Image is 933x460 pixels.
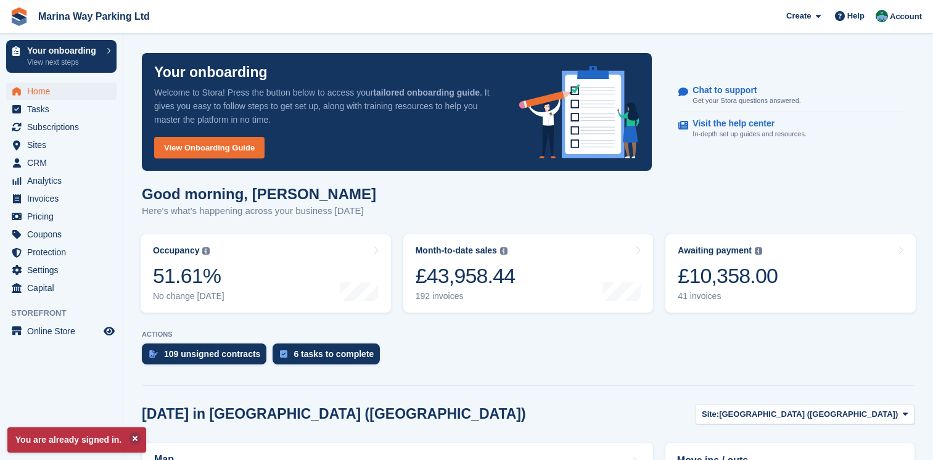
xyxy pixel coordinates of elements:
[6,40,117,73] a: Your onboarding View next steps
[149,350,158,358] img: contract_signature_icon-13c848040528278c33f63329250d36e43548de30e8caae1d1a13099fd9432cc5.svg
[280,350,287,358] img: task-75834270c22a3079a89374b754ae025e5fb1db73e45f91037f5363f120a921f8.svg
[6,190,117,207] a: menu
[876,10,888,22] img: Richard
[500,247,508,255] img: icon-info-grey-7440780725fd019a000dd9b08b2336e03edf1995a4989e88bcd33f0948082b44.svg
[6,322,117,340] a: menu
[142,343,273,371] a: 109 unsigned contracts
[6,208,117,225] a: menu
[416,291,516,302] div: 192 invoices
[6,226,117,243] a: menu
[27,136,101,154] span: Sites
[142,406,526,422] h2: [DATE] in [GEOGRAPHIC_DATA] ([GEOGRAPHIC_DATA])
[294,349,374,359] div: 6 tasks to complete
[27,226,101,243] span: Coupons
[27,172,101,189] span: Analytics
[786,10,811,22] span: Create
[890,10,922,23] span: Account
[665,234,916,313] a: Awaiting payment £10,358.00 41 invoices
[27,46,101,55] p: Your onboarding
[6,279,117,297] a: menu
[141,234,391,313] a: Occupancy 51.61% No change [DATE]
[695,405,915,425] button: Site: [GEOGRAPHIC_DATA] ([GEOGRAPHIC_DATA])
[142,331,915,339] p: ACTIONS
[202,247,210,255] img: icon-info-grey-7440780725fd019a000dd9b08b2336e03edf1995a4989e88bcd33f0948082b44.svg
[27,57,101,68] p: View next steps
[27,244,101,261] span: Protection
[693,129,807,139] p: In-depth set up guides and resources.
[678,291,778,302] div: 41 invoices
[27,279,101,297] span: Capital
[678,263,778,289] div: £10,358.00
[27,154,101,171] span: CRM
[33,6,155,27] a: Marina Way Parking Ltd
[154,137,265,158] a: View Onboarding Guide
[693,96,800,106] p: Get your Stora questions answered.
[373,88,480,97] strong: tailored onboarding guide
[416,245,497,256] div: Month-to-date sales
[6,101,117,118] a: menu
[6,83,117,100] a: menu
[27,261,101,279] span: Settings
[702,408,719,421] span: Site:
[847,10,865,22] span: Help
[153,291,224,302] div: No change [DATE]
[403,234,654,313] a: Month-to-date sales £43,958.44 192 invoices
[678,112,903,146] a: Visit the help center In-depth set up guides and resources.
[153,245,199,256] div: Occupancy
[6,136,117,154] a: menu
[693,85,791,96] p: Chat to support
[102,324,117,339] a: Preview store
[6,118,117,136] a: menu
[154,86,499,126] p: Welcome to Stora! Press the button below to access your . It gives you easy to follow steps to ge...
[27,208,101,225] span: Pricing
[6,172,117,189] a: menu
[27,322,101,340] span: Online Store
[678,79,903,113] a: Chat to support Get your Stora questions answered.
[678,245,752,256] div: Awaiting payment
[755,247,762,255] img: icon-info-grey-7440780725fd019a000dd9b08b2336e03edf1995a4989e88bcd33f0948082b44.svg
[27,190,101,207] span: Invoices
[154,65,268,80] p: Your onboarding
[416,263,516,289] div: £43,958.44
[27,118,101,136] span: Subscriptions
[164,349,260,359] div: 109 unsigned contracts
[6,154,117,171] a: menu
[142,204,376,218] p: Here's what's happening across your business [DATE]
[719,408,898,421] span: [GEOGRAPHIC_DATA] ([GEOGRAPHIC_DATA])
[693,118,797,129] p: Visit the help center
[273,343,386,371] a: 6 tasks to complete
[519,66,640,158] img: onboarding-info-6c161a55d2c0e0a8cae90662b2fe09162a5109e8cc188191df67fb4f79e88e88.svg
[6,261,117,279] a: menu
[142,186,376,202] h1: Good morning, [PERSON_NAME]
[10,7,28,26] img: stora-icon-8386f47178a22dfd0bd8f6a31ec36ba5ce8667c1dd55bd0f319d3a0aa187defe.svg
[7,427,146,453] p: You are already signed in.
[27,83,101,100] span: Home
[153,263,224,289] div: 51.61%
[11,307,123,319] span: Storefront
[27,101,101,118] span: Tasks
[6,244,117,261] a: menu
